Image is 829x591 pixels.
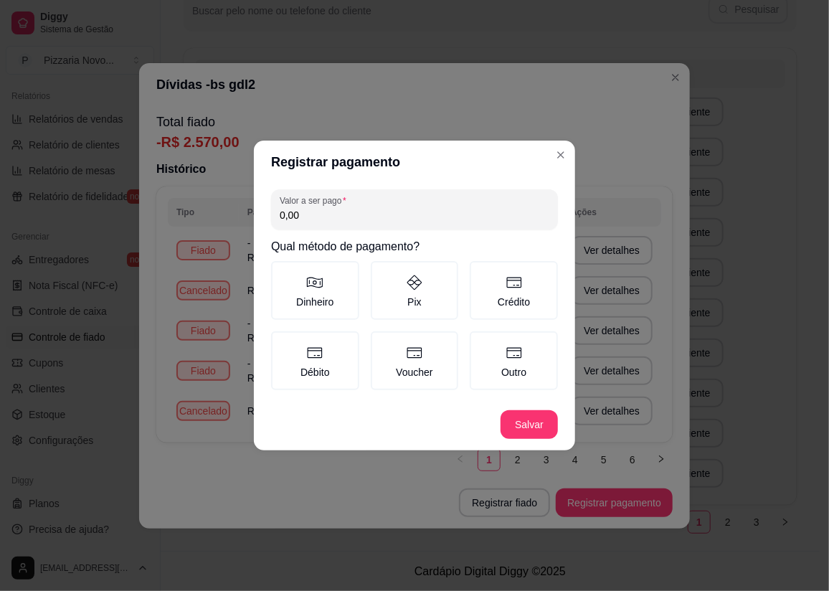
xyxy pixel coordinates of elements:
header: Registrar pagamento [254,141,575,184]
label: Valor a ser pago [280,194,351,207]
label: Outro [470,331,558,390]
label: Pix [371,261,459,320]
label: Débito [271,331,359,390]
label: Crédito [470,261,558,320]
input: Valor a ser pago [280,208,549,222]
button: Close [549,143,572,166]
button: Salvar [501,410,558,439]
h2: Qual método de pagamento? [271,238,558,255]
label: Dinheiro [271,261,359,320]
label: Voucher [371,331,459,390]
